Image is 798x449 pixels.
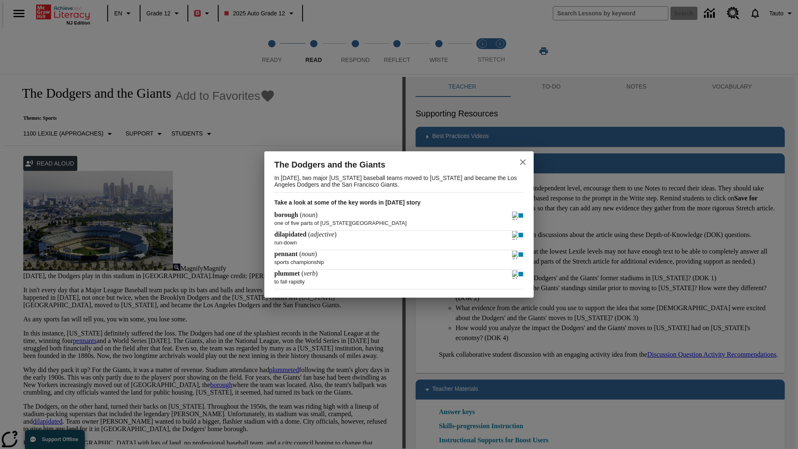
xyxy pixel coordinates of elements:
img: Play - borough [512,212,518,220]
span: pennant [274,250,299,257]
span: adjective [310,231,335,238]
button: close [513,152,533,172]
h4: ( ) [274,250,317,258]
span: noun [302,211,315,218]
img: Stop - pennant [518,251,524,259]
img: Stop - dilapidated [518,231,524,239]
span: dilapidated [274,231,308,238]
span: verb [304,270,315,277]
img: Stop - plummet [518,270,524,279]
h4: ( ) [274,211,318,219]
p: sports championship [274,255,524,265]
p: In [DATE], two major [US_STATE] baseball teams moved to [US_STATE] and became the Los Angeles Dod... [274,171,524,192]
p: run-down [274,235,524,246]
h3: Take a look at some of the key words in [DATE] story [274,192,524,212]
h2: The Dodgers and the Giants [274,158,499,171]
h4: ( ) [274,231,337,238]
img: Stop - borough [518,212,524,220]
p: one of five parts of [US_STATE][GEOGRAPHIC_DATA] [274,216,524,226]
img: Play - pennant [512,251,518,259]
p: to fall rapidly [274,274,524,285]
img: Play - plummet [512,270,518,279]
h4: ( ) [274,270,318,277]
img: Play - dilapidated [512,231,518,239]
span: plummet [274,270,301,277]
span: noun [301,250,315,257]
span: borough [274,211,300,218]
